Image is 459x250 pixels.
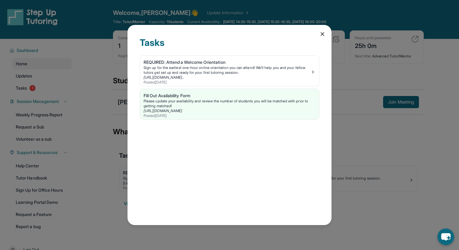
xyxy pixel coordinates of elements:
a: [URL][DOMAIN_NAME] [144,108,182,113]
a: [URL][DOMAIN_NAME].. [144,75,184,80]
a: Fill Out Availability FormPlease update your availability and review the number of students you w... [140,89,319,119]
div: Posted [DATE] [144,80,311,85]
div: Tasks [140,37,319,55]
div: Sign up for the earliest one-hour online orientation you can attend! We’ll help you and your fell... [144,65,311,75]
div: Fill Out Availability Form [144,93,315,99]
div: Posted [DATE] [144,113,315,118]
button: chat-button [437,228,454,245]
div: REQUIRED: Attend a Welcome Orientation [144,59,311,65]
a: REQUIRED: Attend a Welcome OrientationSign up for the earliest one-hour online orientation you ca... [140,56,319,86]
div: Please update your availability and review the number of students you will be matched with prior ... [144,99,315,108]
